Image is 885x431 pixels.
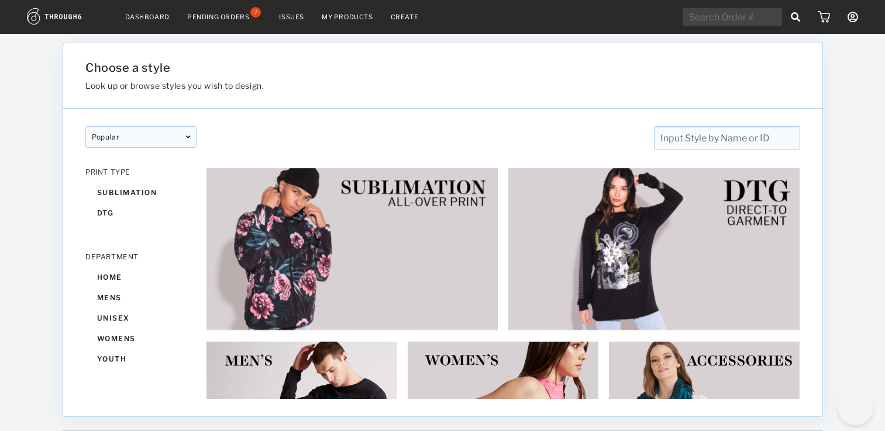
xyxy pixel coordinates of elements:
[85,252,197,261] div: DEPARTMENT
[206,168,498,331] img: 6ec95eaf-68e2-44b2-82ac-2cbc46e75c33.jpg
[279,13,304,21] a: Issues
[85,61,680,75] h1: Choose a style
[85,349,197,369] div: youth
[391,13,419,21] a: Create
[85,182,197,203] div: sublimation
[818,11,830,23] img: icon_cart.dab5cea1.svg
[187,12,261,22] a: Pending Orders7
[85,287,197,308] div: mens
[85,308,197,328] div: unisex
[838,390,873,425] iframe: Toggle Customer Support
[85,126,197,148] div: popular
[85,168,197,176] div: PRINT TYPE
[322,13,373,21] a: My Products
[653,126,800,150] input: Input Style by Name or ID
[508,168,800,331] img: 2e253fe2-a06e-4c8d-8f72-5695abdd75b9.jpg
[187,13,249,21] div: Pending Orders
[85,203,197,223] div: dtg
[125,13,170,21] a: Dashboard
[250,7,261,18] div: 7
[85,267,197,287] div: home
[683,8,782,26] input: Search Order #
[85,328,197,349] div: womens
[27,8,108,25] img: logo.1c10ca64.svg
[85,398,197,407] div: CATEGORY
[85,81,680,91] h3: Look up or browse styles you wish to design.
